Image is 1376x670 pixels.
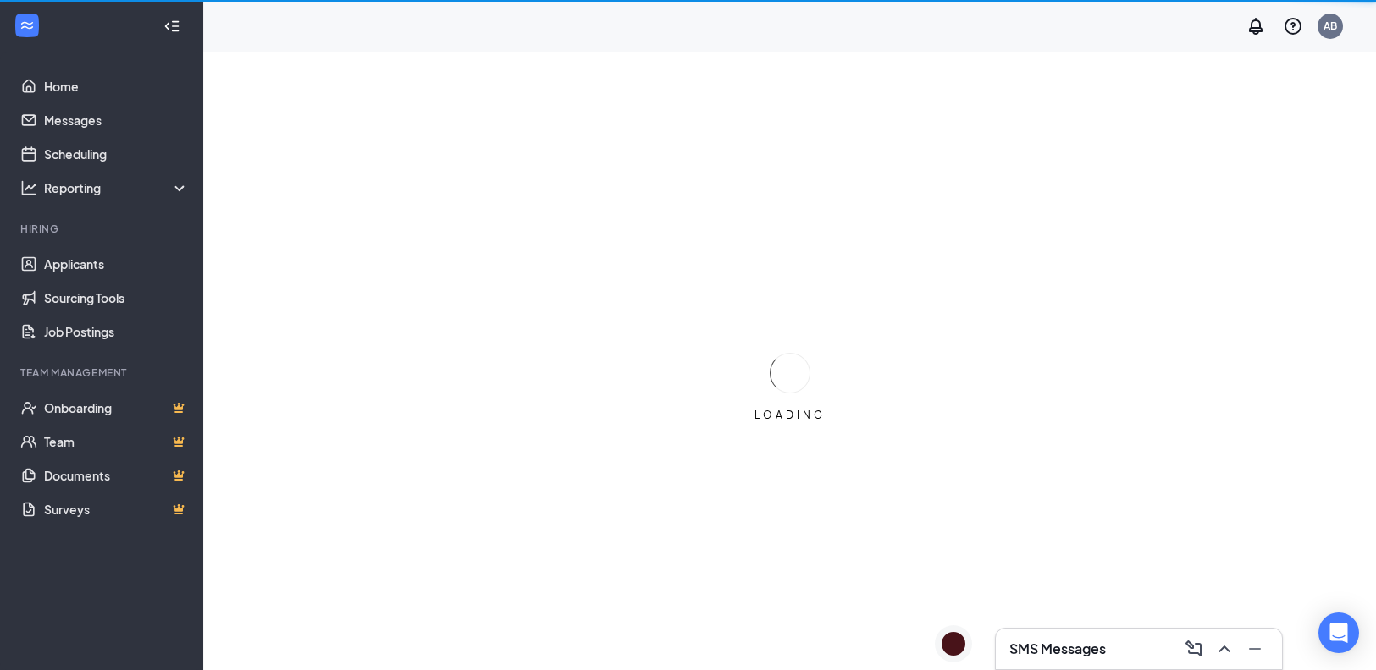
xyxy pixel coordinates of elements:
[44,103,189,137] a: Messages
[1184,639,1204,659] svg: ComposeMessage
[1241,635,1268,662] button: Minimize
[44,391,189,425] a: OnboardingCrown
[44,425,189,459] a: TeamCrown
[44,492,189,526] a: SurveysCrown
[20,179,37,196] svg: Analysis
[1009,640,1106,658] h3: SMS Messages
[19,17,36,34] svg: WorkstreamLogo
[1324,19,1337,33] div: AB
[1245,639,1265,659] svg: Minimize
[1246,16,1266,36] svg: Notifications
[1318,612,1359,653] div: Open Intercom Messenger
[44,281,189,315] a: Sourcing Tools
[163,18,180,35] svg: Collapse
[44,315,189,349] a: Job Postings
[1180,635,1207,662] button: ComposeMessage
[748,408,832,422] div: LOADING
[20,222,185,236] div: Hiring
[44,137,189,171] a: Scheduling
[44,247,189,281] a: Applicants
[1214,639,1235,659] svg: ChevronUp
[44,179,190,196] div: Reporting
[44,459,189,492] a: DocumentsCrown
[20,365,185,380] div: Team Management
[1211,635,1238,662] button: ChevronUp
[1283,16,1303,36] svg: QuestionInfo
[44,69,189,103] a: Home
